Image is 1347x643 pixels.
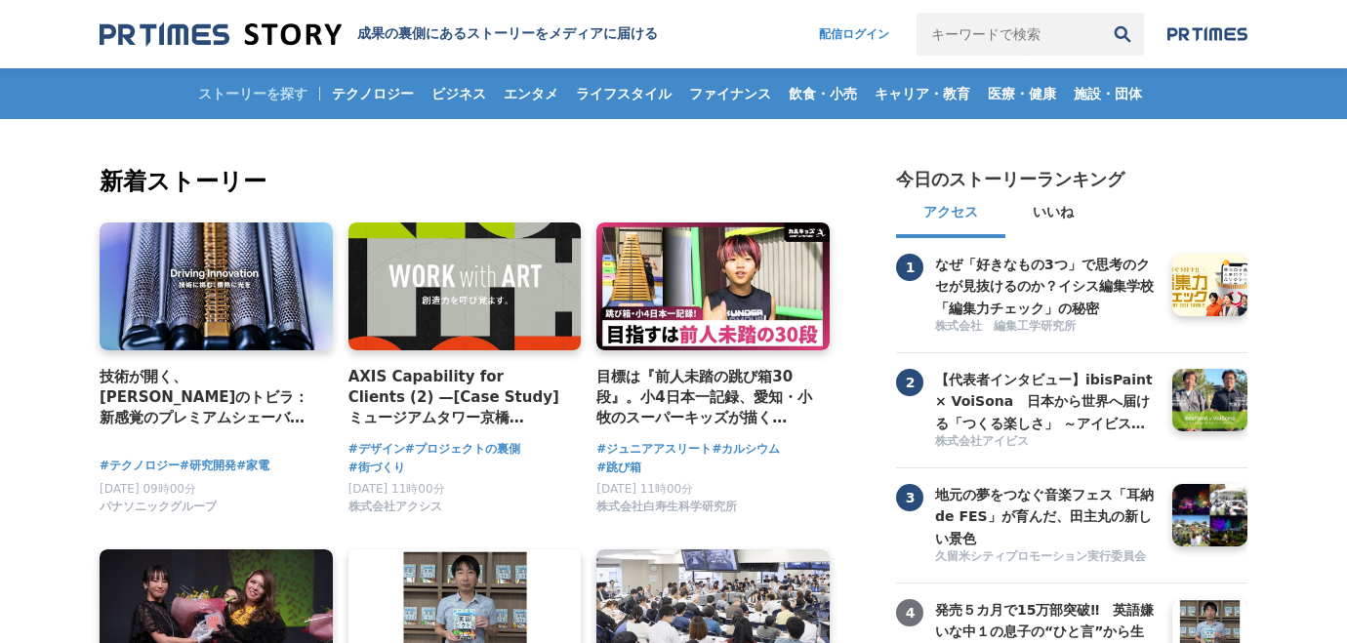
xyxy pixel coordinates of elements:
a: パナソニックグループ [100,504,217,518]
span: テクノロジー [324,85,422,102]
span: パナソニックグループ [100,499,217,515]
input: キーワードで検索 [917,13,1101,56]
a: ファイナンス [681,68,779,119]
a: #プロジェクトの裏側 [405,440,520,459]
a: テクノロジー [324,68,422,119]
a: AXIS Capability for Clients (2) —[Case Study] ミュージアムタワー京橋 「WORK with ART」 [348,366,566,429]
span: 株式会社アクシス [348,499,442,515]
a: #跳び箱 [596,459,641,477]
a: #研究開発 [180,457,236,475]
h3: なぜ「好きなもの3つ」で思考のクセが見抜けるのか？イシス編集学校「編集力チェック」の秘密 [935,254,1158,319]
span: 1 [896,254,923,281]
a: #デザイン [348,440,405,459]
a: 株式会社 編集工学研究所 [935,318,1158,337]
a: なぜ「好きなもの3つ」で思考のクセが見抜けるのか？イシス編集学校「編集力チェック」の秘密 [935,254,1158,316]
a: #ジュニアアスリート [596,440,712,459]
a: 株式会社アクシス [348,504,442,518]
a: 株式会社白寿生科学研究所 [596,504,737,518]
a: エンタメ [496,68,566,119]
span: 株式会社アイビス [935,433,1029,450]
a: 地元の夢をつなぐ音楽フェス「耳納 de FES」が育んだ、田主丸の新しい景色 [935,484,1158,546]
span: [DATE] 11時00分 [348,482,445,496]
a: 株式会社アイビス [935,433,1158,452]
span: ビジネス [424,85,494,102]
a: 目標は『前人未踏の跳び箱30段』。小4日本一記録、愛知・小牧のスーパーキッズが描く[PERSON_NAME]とは？ [596,366,814,429]
a: 久留米シティプロモーション実行委員会 [935,548,1158,567]
h2: 今日のストーリーランキング [896,168,1124,191]
span: ファイナンス [681,85,779,102]
h3: 【代表者インタビュー】ibisPaint × VoiSona 日本から世界へ届ける「つくる楽しさ」 ～アイビスがテクノスピーチと挑戦する、新しい創作文化の形成～ [935,369,1158,434]
a: #家電 [236,457,269,475]
a: 施設・団体 [1066,68,1150,119]
a: 技術が開く、[PERSON_NAME]のトビラ：新感覚のプレミアムシェーバー「ラムダッシュ パームイン」 [100,366,317,429]
span: 2 [896,369,923,396]
button: 検索 [1101,13,1144,56]
span: 飲食・小売 [781,85,865,102]
span: 株式会社 編集工学研究所 [935,318,1076,335]
a: ビジネス [424,68,494,119]
a: 飲食・小売 [781,68,865,119]
span: 3 [896,484,923,511]
span: ライフスタイル [568,85,679,102]
h2: 新着ストーリー [100,164,834,199]
button: いいね [1005,191,1101,238]
a: #テクノロジー [100,457,180,475]
a: ライフスタイル [568,68,679,119]
a: #街づくり [348,459,405,477]
a: 医療・健康 [980,68,1064,119]
span: 株式会社白寿生科学研究所 [596,499,737,515]
a: キャリア・教育 [867,68,978,119]
span: [DATE] 09時00分 [100,482,196,496]
a: #カルシウム [712,440,780,459]
span: 久留米シティプロモーション実行委員会 [935,548,1146,565]
span: キャリア・教育 [867,85,978,102]
a: 成果の裏側にあるストーリーをメディアに届ける 成果の裏側にあるストーリーをメディアに届ける [100,21,658,48]
img: 成果の裏側にあるストーリーをメディアに届ける [100,21,342,48]
button: アクセス [896,191,1005,238]
span: エンタメ [496,85,566,102]
img: prtimes [1167,26,1247,42]
span: [DATE] 11時00分 [596,482,693,496]
a: 配信ログイン [799,13,909,56]
span: 施設・団体 [1066,85,1150,102]
span: 医療・健康 [980,85,1064,102]
h1: 成果の裏側にあるストーリーをメディアに届ける [357,25,658,43]
h3: 地元の夢をつなぐ音楽フェス「耳納 de FES」が育んだ、田主丸の新しい景色 [935,484,1158,549]
a: 【代表者インタビュー】ibisPaint × VoiSona 日本から世界へ届ける「つくる楽しさ」 ～アイビスがテクノスピーチと挑戦する、新しい創作文化の形成～ [935,369,1158,431]
span: 4 [896,599,923,626]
